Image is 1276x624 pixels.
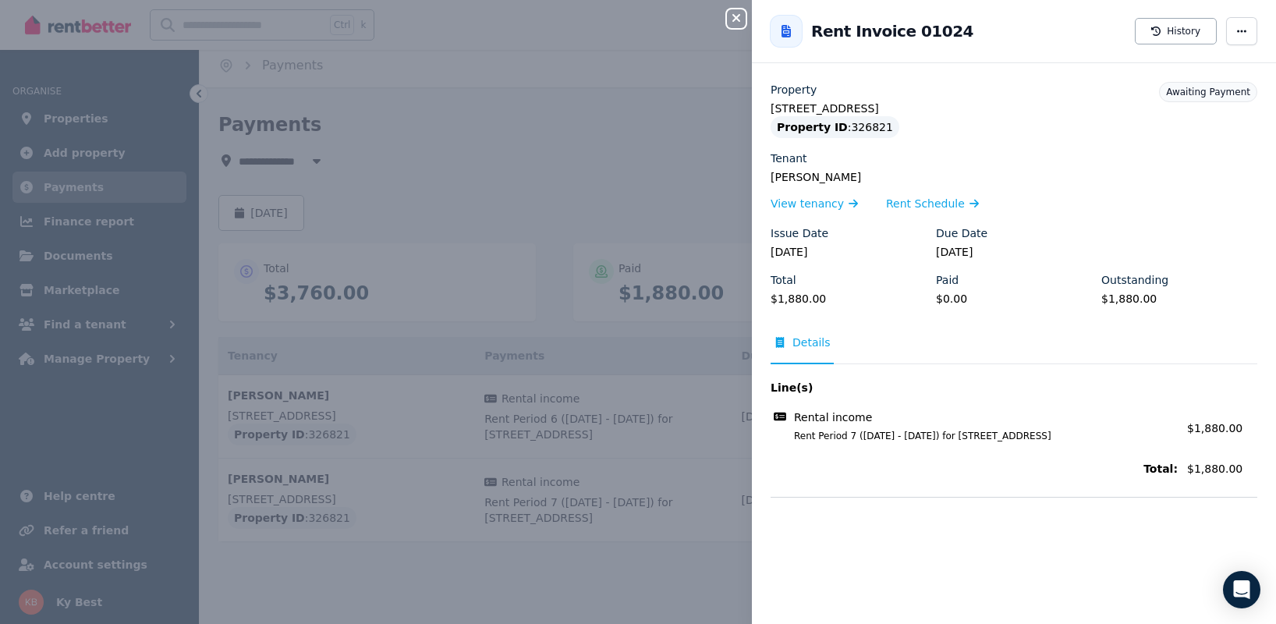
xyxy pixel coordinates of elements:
[1101,291,1257,307] legend: $1,880.00
[771,196,858,211] a: View tenancy
[792,335,831,350] span: Details
[777,119,848,135] span: Property ID
[936,225,987,241] label: Due Date
[771,291,927,307] legend: $1,880.00
[771,272,796,288] label: Total
[886,196,979,211] a: Rent Schedule
[771,151,807,166] label: Tenant
[771,116,899,138] div: : 326821
[771,82,817,97] label: Property
[771,335,1257,364] nav: Tabs
[771,244,927,260] legend: [DATE]
[1187,422,1242,434] span: $1,880.00
[1135,18,1217,44] button: History
[811,20,973,42] h2: Rent Invoice 01024
[936,244,1092,260] legend: [DATE]
[936,291,1092,307] legend: $0.00
[771,169,1257,185] legend: [PERSON_NAME]
[936,272,959,288] label: Paid
[775,430,1178,442] span: Rent Period 7 ([DATE] - [DATE]) for [STREET_ADDRESS]
[771,196,844,211] span: View tenancy
[886,196,965,211] span: Rent Schedule
[771,101,1257,116] legend: [STREET_ADDRESS]
[771,225,828,241] label: Issue Date
[771,380,1178,395] span: Line(s)
[1101,272,1168,288] label: Outstanding
[771,461,1178,477] span: Total:
[1223,571,1260,608] div: Open Intercom Messenger
[1187,461,1257,477] span: $1,880.00
[1166,87,1250,97] span: Awaiting Payment
[794,409,872,425] span: Rental income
